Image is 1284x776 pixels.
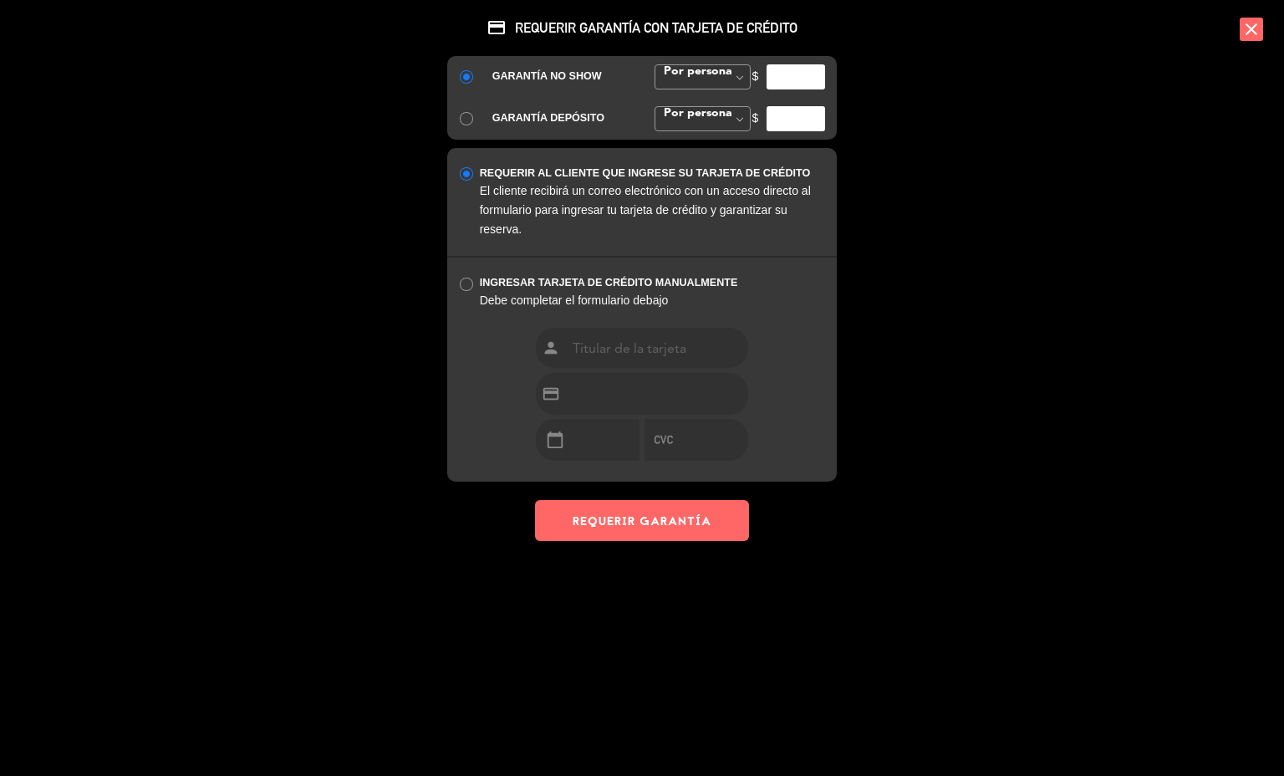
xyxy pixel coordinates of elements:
[480,181,825,239] div: El cliente recibirá un correo electrónico con un acceso directo al formulario para ingresar tu ta...
[1240,18,1263,41] i: close
[660,107,732,119] span: Por persona
[480,274,825,292] div: INGRESAR TARJETA DE CRÉDITO MANUALMENTE
[660,65,732,77] span: Por persona
[752,67,759,86] span: $
[447,18,837,38] span: REQUERIR GARANTÍA CON TARJETA DE CRÉDITO
[480,165,825,182] div: REQUERIR AL CLIENTE QUE INGRESE SU TARJETA DE CRÉDITO
[535,500,749,541] button: REQUERIR GARANTÍA
[487,18,507,38] i: credit_card
[492,110,629,127] div: GARANTÍA DEPÓSITO
[492,68,629,85] div: GARANTÍA NO SHOW
[752,109,759,128] span: $
[480,291,825,310] div: Debe completar el formulario debajo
